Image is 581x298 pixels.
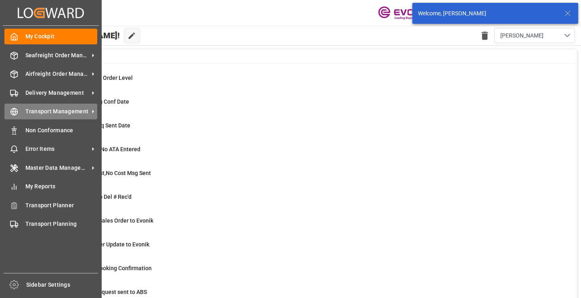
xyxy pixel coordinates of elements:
a: 2ABS: No Bkg Req Sent DateShipment [41,121,567,138]
span: Master Data Management [25,164,89,172]
a: Transport Planning [4,216,97,232]
a: 0MOT Missing at Order LevelSales Order-IVPO [41,74,567,91]
span: [PERSON_NAME] [500,31,543,40]
span: Transport Management [25,107,89,116]
a: 23ABS: No Init Bkg Conf DateShipment [41,98,567,115]
a: 4ETA > 10 Days , No ATA EnteredShipment [41,145,567,162]
img: Evonik-brand-mark-Deep-Purple-RGB.jpeg_1700498283.jpeg [378,6,431,20]
a: 4ETD < 3 Days,No Del # Rec'dShipment [41,193,567,210]
button: open menu [494,28,575,43]
span: Transport Planning [25,220,98,228]
span: Hello [PERSON_NAME]! [33,28,120,43]
span: Delivery Management [25,89,89,97]
a: Non Conformance [4,122,97,138]
span: Error on Initial Sales Order to Evonik [61,217,153,224]
span: Seafreight Order Management [25,51,89,60]
span: ABS: Missing Booking Confirmation [61,265,152,271]
a: 0Error Sales Order Update to EvonikShipment [41,240,567,257]
a: 1Error on Initial Sales Order to EvonikShipment [41,217,567,233]
span: Pending Bkg Request sent to ABS [61,289,147,295]
span: ETD>3 Days Past,No Cost Msg Sent [61,170,151,176]
a: My Reports [4,179,97,194]
span: Transport Planner [25,201,98,210]
div: Welcome, [PERSON_NAME] [418,9,557,18]
a: Transport Planner [4,197,97,213]
span: Error Sales Order Update to Evonik [61,241,149,248]
span: Airfreight Order Management [25,70,89,78]
span: Sidebar Settings [26,281,98,289]
a: My Cockpit [4,29,97,44]
span: My Cockpit [25,32,98,41]
a: 28ABS: Missing Booking ConfirmationShipment [41,264,567,281]
span: My Reports [25,182,98,191]
span: Error Items [25,145,89,153]
a: 28ETD>3 Days Past,No Cost Msg SentShipment [41,169,567,186]
span: Non Conformance [25,126,98,135]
